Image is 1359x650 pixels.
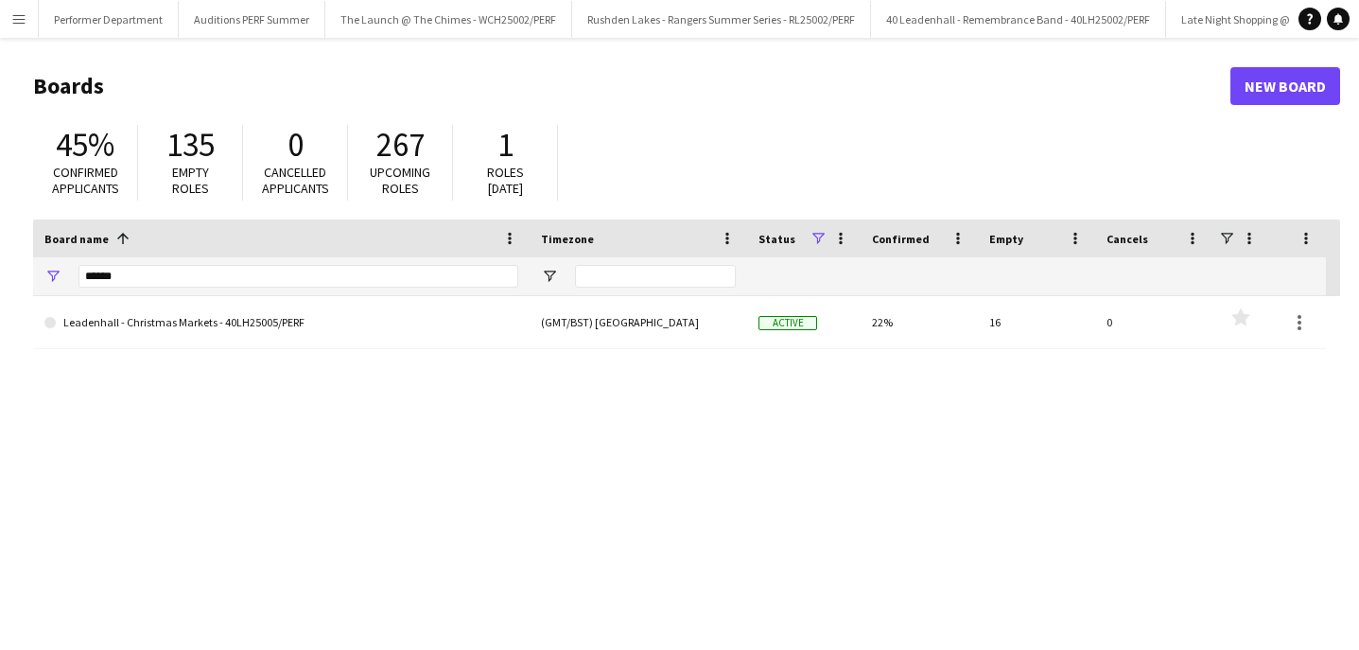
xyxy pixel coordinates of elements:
[262,164,329,197] span: Cancelled applicants
[758,232,795,246] span: Status
[1095,296,1212,348] div: 0
[172,164,209,197] span: Empty roles
[487,164,524,197] span: Roles [DATE]
[287,124,304,166] span: 0
[370,164,430,197] span: Upcoming roles
[758,316,817,330] span: Active
[78,265,518,288] input: Board name Filter Input
[989,232,1023,246] span: Empty
[1230,67,1340,105] a: New Board
[39,1,179,38] button: Performer Department
[530,296,747,348] div: (GMT/BST) [GEOGRAPHIC_DATA]
[56,124,114,166] span: 45%
[1106,232,1148,246] span: Cancels
[44,296,518,349] a: Leadenhall - Christmas Markets - 40LH25005/PERF
[376,124,425,166] span: 267
[52,164,119,197] span: Confirmed applicants
[861,296,978,348] div: 22%
[541,268,558,285] button: Open Filter Menu
[872,232,930,246] span: Confirmed
[325,1,572,38] button: The Launch @ The Chimes - WCH25002/PERF
[166,124,215,166] span: 135
[33,72,1230,100] h1: Boards
[179,1,325,38] button: Auditions PERF Summer
[541,232,594,246] span: Timezone
[497,124,514,166] span: 1
[44,232,109,246] span: Board name
[572,1,871,38] button: Rushden Lakes - Rangers Summer Series - RL25002/PERF
[978,296,1095,348] div: 16
[44,268,61,285] button: Open Filter Menu
[575,265,736,288] input: Timezone Filter Input
[871,1,1166,38] button: 40 Leadenhall - Remembrance Band - 40LH25002/PERF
